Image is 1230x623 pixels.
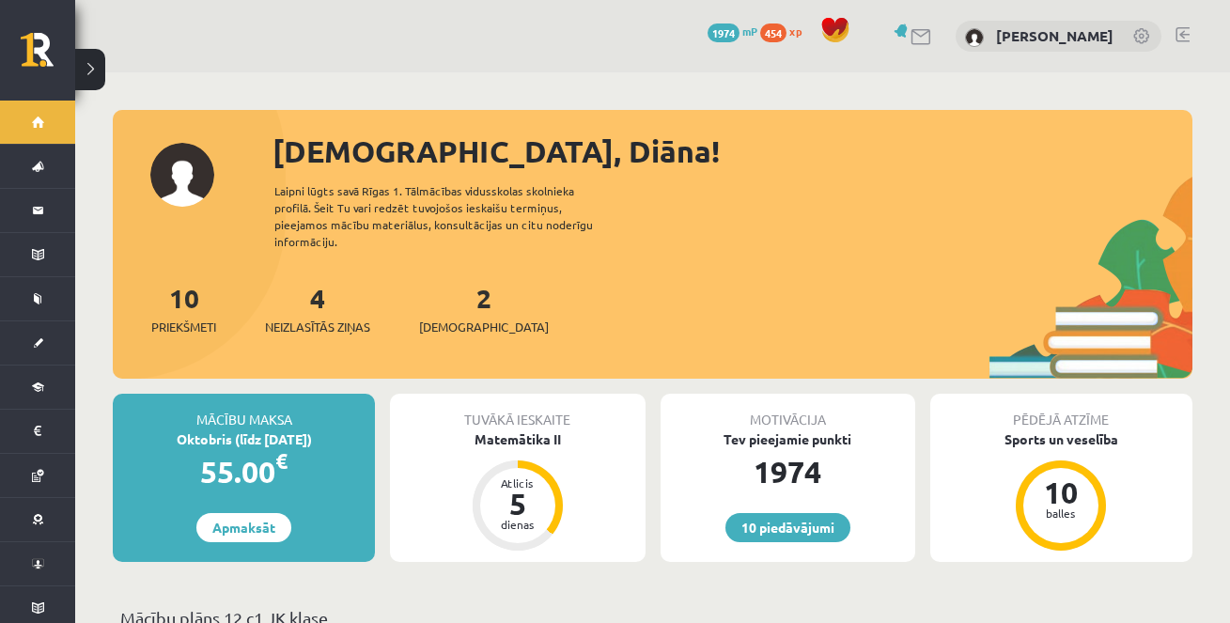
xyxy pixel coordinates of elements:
[390,429,645,449] div: Matemātika II
[419,281,549,336] a: 2[DEMOGRAPHIC_DATA]
[390,429,645,553] a: Matemātika II Atlicis 5 dienas
[789,23,802,39] span: xp
[490,519,546,530] div: dienas
[760,23,811,39] a: 454 xp
[390,394,645,429] div: Tuvākā ieskaite
[760,23,786,42] span: 454
[196,513,291,542] a: Apmaksāt
[661,394,915,429] div: Motivācija
[265,318,370,336] span: Neizlasītās ziņas
[419,318,549,336] span: [DEMOGRAPHIC_DATA]
[113,394,375,429] div: Mācību maksa
[265,281,370,336] a: 4Neizlasītās ziņas
[708,23,740,42] span: 1974
[930,429,1192,449] div: Sports un veselība
[272,129,1192,174] div: [DEMOGRAPHIC_DATA], Diāna!
[1033,477,1089,507] div: 10
[965,28,984,47] img: Diāna Abbasova
[274,182,626,250] div: Laipni lūgts savā Rīgas 1. Tālmācības vidusskolas skolnieka profilā. Šeit Tu vari redzēt tuvojošo...
[1033,507,1089,519] div: balles
[708,23,757,39] a: 1974 mP
[661,429,915,449] div: Tev pieejamie punkti
[661,449,915,494] div: 1974
[996,26,1113,45] a: [PERSON_NAME]
[275,447,288,475] span: €
[151,281,216,336] a: 10Priekšmeti
[930,429,1192,553] a: Sports un veselība 10 balles
[151,318,216,336] span: Priekšmeti
[725,513,850,542] a: 10 piedāvājumi
[490,477,546,489] div: Atlicis
[490,489,546,519] div: 5
[742,23,757,39] span: mP
[21,33,75,80] a: Rīgas 1. Tālmācības vidusskola
[930,394,1192,429] div: Pēdējā atzīme
[113,429,375,449] div: Oktobris (līdz [DATE])
[113,449,375,494] div: 55.00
